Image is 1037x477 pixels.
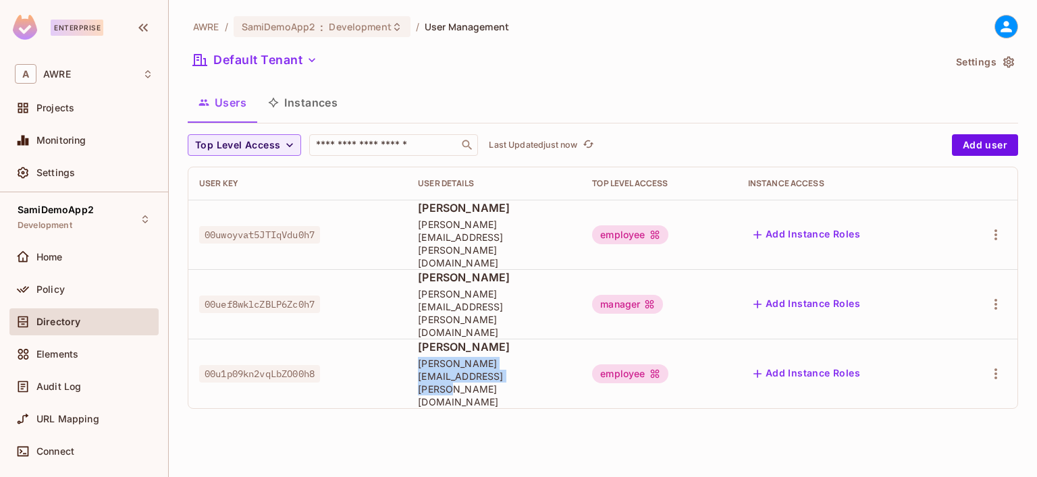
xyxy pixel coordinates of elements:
button: refresh [580,137,596,153]
div: employee [592,364,668,383]
button: Add Instance Roles [748,363,866,385]
span: 00u1p09kn2vqLbZO00h8 [199,365,320,383]
span: Click to refresh data [577,137,596,153]
span: Audit Log [36,381,81,392]
span: Elements [36,349,78,360]
button: Users [188,86,257,119]
span: the active workspace [193,20,219,33]
li: / [225,20,228,33]
div: Enterprise [51,20,103,36]
span: URL Mapping [36,414,99,424]
div: User Details [418,178,570,189]
span: SamiDemoApp2 [242,20,315,33]
p: Last Updated just now [489,140,577,150]
span: Projects [36,103,74,113]
span: : [319,22,324,32]
button: Default Tenant [188,49,323,71]
span: [PERSON_NAME] [418,200,570,215]
div: Instance Access [748,178,940,189]
span: Directory [36,316,80,327]
span: 00uef8wklcZBLP6Zc0h7 [199,296,320,313]
span: Monitoring [36,135,86,146]
button: Add user [952,134,1018,156]
span: refresh [583,138,594,152]
li: / [416,20,419,33]
span: [PERSON_NAME][EMAIL_ADDRESS][PERSON_NAME][DOMAIN_NAME] [418,357,570,408]
button: Top Level Access [188,134,301,156]
span: A [15,64,36,84]
span: Development [18,220,72,231]
span: Policy [36,284,65,295]
img: SReyMgAAAABJRU5ErkJggg== [13,15,37,40]
span: [PERSON_NAME][EMAIL_ADDRESS][PERSON_NAME][DOMAIN_NAME] [418,287,570,339]
span: SamiDemoApp2 [18,204,94,215]
span: Settings [36,167,75,178]
div: manager [592,295,663,314]
span: User Management [425,20,509,33]
span: [PERSON_NAME] [418,270,570,285]
button: Instances [257,86,348,119]
button: Add Instance Roles [748,224,866,246]
button: Settings [951,51,1018,73]
span: [PERSON_NAME][EMAIL_ADDRESS][PERSON_NAME][DOMAIN_NAME] [418,218,570,269]
span: Home [36,252,63,262]
button: Add Instance Roles [748,293,866,315]
div: Top Level Access [592,178,726,189]
span: Workspace: AWRE [43,69,71,80]
div: employee [592,225,668,244]
span: Connect [36,446,74,457]
span: Top Level Access [195,137,280,154]
div: User Key [199,178,396,189]
span: [PERSON_NAME] [418,339,570,354]
span: Development [329,20,391,33]
span: 00uwoyvat5JTIqVdu0h7 [199,226,320,244]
